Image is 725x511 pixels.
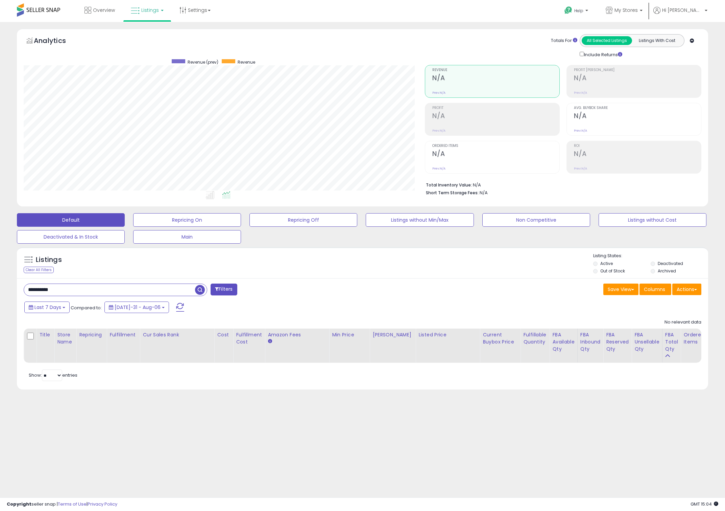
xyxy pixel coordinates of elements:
[574,112,701,121] h2: N/A
[141,7,159,14] span: Listings
[665,331,678,353] div: FBA Total Qty
[115,304,161,311] span: [DATE]-31 - Aug-06
[574,68,701,72] span: Profit [PERSON_NAME]
[614,7,638,14] span: My Stores
[188,59,218,65] span: Revenue (prev)
[664,319,701,326] div: No relevant data
[24,302,70,313] button: Last 7 Days
[432,74,559,83] h2: N/A
[133,230,241,244] button: Main
[639,284,671,295] button: Columns
[236,331,262,346] div: Fulfillment Cost
[574,106,701,110] span: Avg. Buybox Share
[211,284,237,295] button: Filters
[574,150,701,159] h2: N/A
[418,331,477,338] div: Listed Price
[574,129,587,133] small: Prev: N/A
[238,59,255,65] span: Revenue
[24,267,54,273] div: Clear All Filters
[480,190,488,196] span: N/A
[523,331,547,346] div: Fulfillable Quantity
[432,112,559,121] h2: N/A
[600,268,625,274] label: Out of Stock
[104,302,169,313] button: [DATE]-31 - Aug-06
[593,253,708,259] p: Listing States:
[600,261,613,266] label: Active
[683,331,708,346] div: Ordered Items
[217,331,230,338] div: Cost
[552,331,574,353] div: FBA Available Qty
[17,230,125,244] button: Deactivated & In Stock
[110,331,137,338] div: Fulfillment
[582,36,632,45] button: All Selected Listings
[34,36,79,47] h5: Analytics
[574,91,587,95] small: Prev: N/A
[366,213,474,227] button: Listings without Min/Max
[143,331,211,338] div: Cur Sales Rank
[559,1,595,22] a: Help
[483,331,517,346] div: Current Buybox Price
[574,8,583,14] span: Help
[39,331,51,338] div: Title
[632,36,682,45] button: Listings With Cost
[71,305,102,311] span: Compared to:
[482,213,590,227] button: Non Competitive
[432,106,559,110] span: Profit
[133,213,241,227] button: Repricing On
[29,372,77,378] span: Show: entries
[432,91,445,95] small: Prev: N/A
[17,213,125,227] button: Default
[599,213,706,227] button: Listings without Cost
[575,50,630,58] div: Include Returns
[551,38,577,44] div: Totals For
[268,338,272,345] small: Amazon Fees.
[432,144,559,148] span: Ordered Items
[432,68,559,72] span: Revenue
[603,284,638,295] button: Save View
[426,182,472,188] b: Total Inventory Value:
[574,166,587,171] small: Prev: N/A
[634,331,659,353] div: FBA Unsellable Qty
[79,331,104,338] div: Repricing
[658,268,676,274] label: Archived
[57,331,73,346] div: Store Name
[574,144,701,148] span: ROI
[36,255,62,265] h5: Listings
[34,304,61,311] span: Last 7 Days
[672,284,701,295] button: Actions
[426,180,696,188] li: N/A
[268,331,326,338] div: Amazon Fees
[658,261,683,266] label: Deactivated
[432,129,445,133] small: Prev: N/A
[653,7,707,22] a: Hi [PERSON_NAME]
[249,213,357,227] button: Repricing Off
[426,190,479,196] b: Short Term Storage Fees:
[432,150,559,159] h2: N/A
[432,166,445,171] small: Prev: N/A
[372,331,413,338] div: [PERSON_NAME]
[564,6,573,15] i: Get Help
[606,331,629,353] div: FBA Reserved Qty
[662,7,703,14] span: Hi [PERSON_NAME]
[644,286,665,293] span: Columns
[332,331,367,338] div: Min Price
[574,74,701,83] h2: N/A
[93,7,115,14] span: Overview
[580,331,601,353] div: FBA inbound Qty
